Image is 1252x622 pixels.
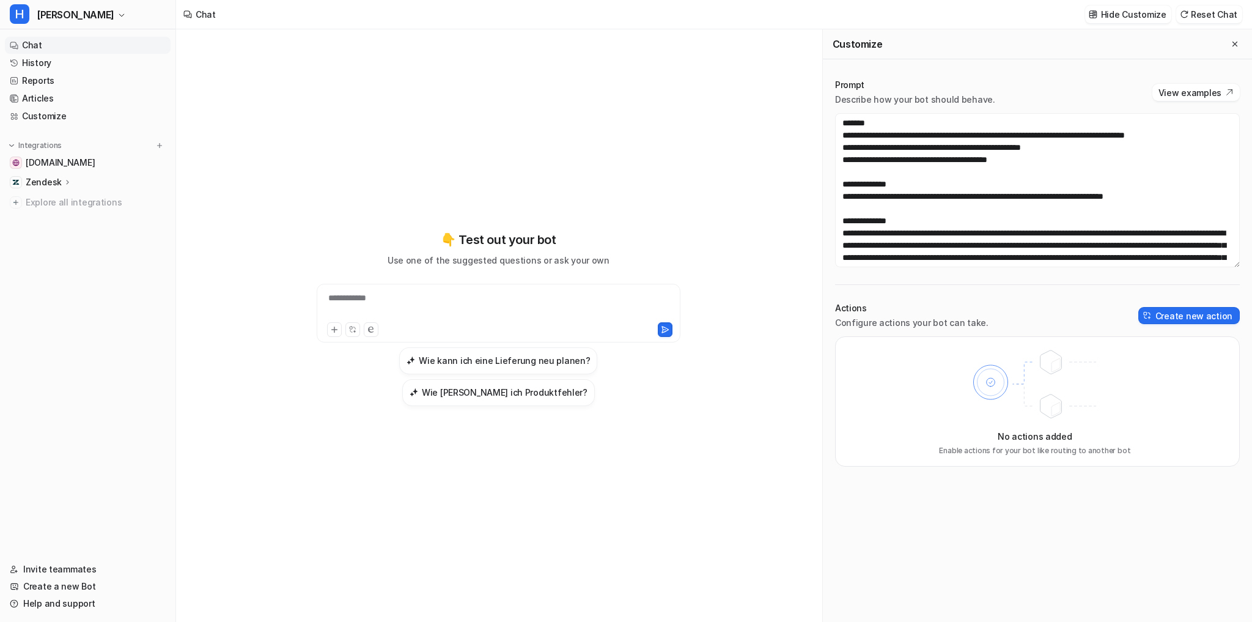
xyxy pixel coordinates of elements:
p: Integrations [18,141,62,150]
img: reset [1180,10,1188,19]
p: Configure actions your bot can take. [835,317,989,329]
p: Hide Customize [1101,8,1166,21]
button: Wie kann ich eine Lieferung neu planen?Wie kann ich eine Lieferung neu planen? [399,347,597,374]
span: [DOMAIN_NAME] [26,157,95,169]
a: swyfthome.com[DOMAIN_NAME] [5,154,171,171]
button: Create new action [1138,307,1240,324]
p: Prompt [835,79,995,91]
a: Reports [5,72,171,89]
p: Zendesk [26,176,62,188]
button: Integrations [5,139,65,152]
p: Enable actions for your bot like routing to another bot [939,445,1130,456]
a: Help and support [5,595,171,612]
img: Wie melde ich Produktfehler? [410,388,418,397]
img: swyfthome.com [12,159,20,166]
button: Close flyout [1228,37,1242,51]
h3: Wie [PERSON_NAME] ich Produktfehler? [422,386,587,399]
img: menu_add.svg [155,141,164,150]
p: Use one of the suggested questions or ask your own [388,254,609,267]
button: Wie melde ich Produktfehler?Wie [PERSON_NAME] ich Produktfehler? [402,379,595,406]
span: H [10,4,29,24]
img: Wie kann ich eine Lieferung neu planen? [407,356,415,365]
img: create-action-icon.svg [1143,311,1152,320]
a: Explore all integrations [5,194,171,211]
button: Hide Customize [1085,6,1171,23]
p: No actions added [998,430,1072,443]
a: Articles [5,90,171,107]
a: Invite teammates [5,561,171,578]
a: Chat [5,37,171,54]
button: View examples [1152,84,1240,101]
img: customize [1089,10,1097,19]
p: Describe how your bot should behave. [835,94,995,106]
span: [PERSON_NAME] [37,6,114,23]
button: Reset Chat [1176,6,1242,23]
h3: Wie kann ich eine Lieferung neu planen? [419,354,590,367]
img: Zendesk [12,179,20,186]
span: Explore all integrations [26,193,166,212]
a: Customize [5,108,171,125]
div: Chat [196,8,216,21]
p: 👇 Test out your bot [441,231,556,249]
a: History [5,54,171,72]
h2: Customize [833,38,882,50]
p: Actions [835,302,989,314]
img: expand menu [7,141,16,150]
img: explore all integrations [10,196,22,209]
a: Create a new Bot [5,578,171,595]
